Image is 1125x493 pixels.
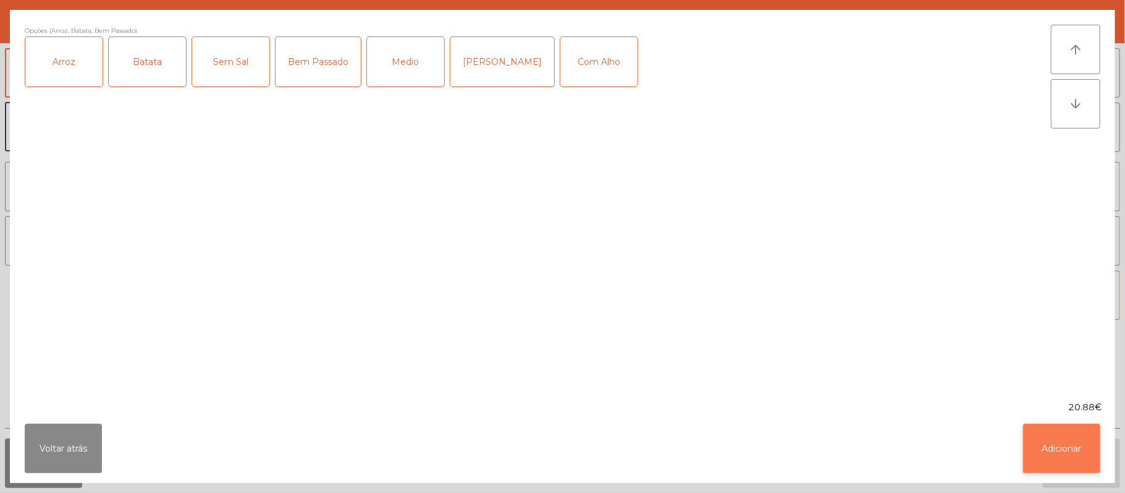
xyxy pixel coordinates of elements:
[10,401,1115,414] div: 20.88€
[25,37,103,86] div: Arroz
[109,37,186,86] div: Batata
[276,37,361,86] div: Bem Passado
[1068,42,1083,57] i: arrow_upward
[367,37,444,86] div: Medio
[560,37,638,86] div: Com Alho
[450,37,554,86] div: [PERSON_NAME]
[1068,96,1083,111] i: arrow_downward
[25,424,102,473] button: Voltar atrás
[1051,25,1100,74] button: arrow_upward
[25,25,47,36] span: Opções
[192,37,269,86] div: Sem Sal
[49,25,137,36] span: (Arroz, Batata, Bem Passado)
[1023,424,1100,473] button: Adicionar
[1051,79,1100,129] button: arrow_downward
